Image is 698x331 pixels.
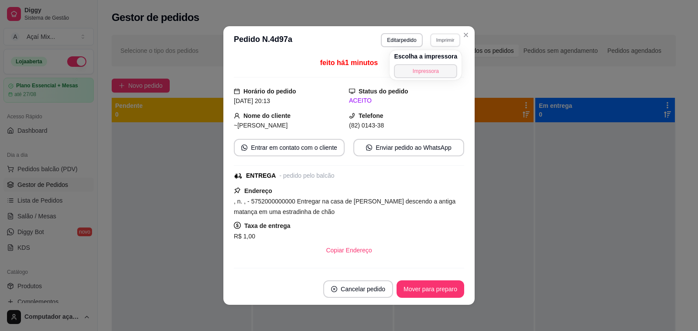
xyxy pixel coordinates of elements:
span: feito há 1 minutos [320,59,378,66]
strong: Taxa de entrega [244,222,291,229]
span: pushpin [234,187,241,194]
strong: Status do pedido [359,88,408,95]
button: Imprimir [430,33,460,47]
span: desktop [349,88,355,94]
h3: Pedido N. 4d97a [234,33,292,47]
button: close-circleCancelar pedido [323,280,393,298]
button: Copiar Endereço [319,241,379,259]
strong: Nome do cliente [243,112,291,119]
span: ~[PERSON_NAME] [234,122,287,129]
span: calendar [234,88,240,94]
span: [DATE] 20:13 [234,97,270,104]
button: Close [459,28,473,42]
button: whats-appEnviar pedido ao WhatsApp [353,139,464,156]
span: (82) 0143-38 [349,122,384,129]
button: Editarpedido [381,33,422,47]
span: close-circle [331,286,337,292]
span: dollar [234,222,241,229]
span: user [234,113,240,119]
span: R$ 1,00 [234,233,255,240]
h4: Escolha a impressora [394,52,457,61]
strong: Endereço [244,187,272,194]
button: Mover para preparo [397,280,464,298]
div: ACEITO [349,96,464,105]
strong: Horário do pedido [243,88,296,95]
span: whats-app [366,145,372,151]
div: ENTREGA [246,171,276,180]
div: - pedido pelo balcão [279,171,334,180]
span: , n. , - 5752000000000 Entregar na casa de [PERSON_NAME] descendo a antiga matança em uma estradi... [234,198,455,215]
button: Impressora [394,64,457,78]
span: whats-app [241,145,247,151]
span: phone [349,113,355,119]
button: whats-appEntrar em contato com o cliente [234,139,345,156]
strong: Telefone [359,112,383,119]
